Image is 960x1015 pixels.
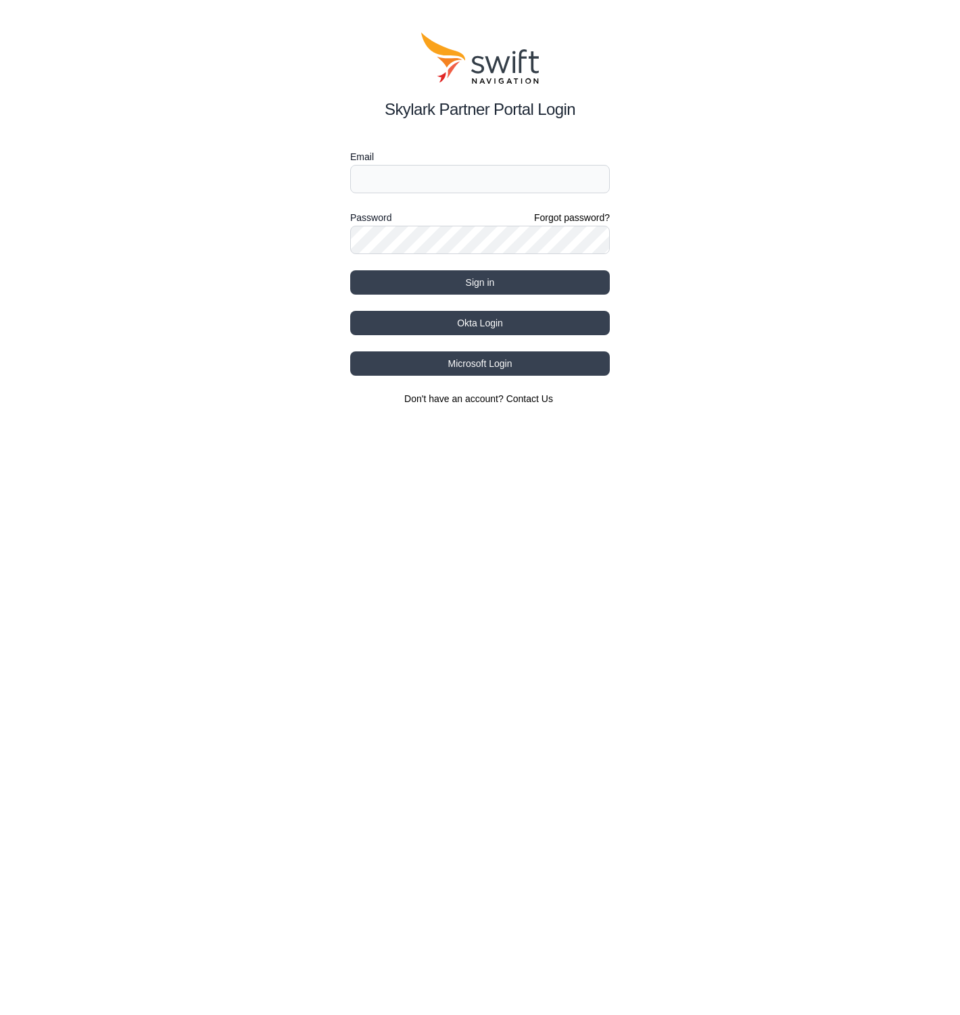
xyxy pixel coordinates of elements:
[350,392,610,405] section: Don't have an account?
[350,351,610,376] button: Microsoft Login
[350,97,610,122] h2: Skylark Partner Portal Login
[350,270,610,295] button: Sign in
[350,311,610,335] button: Okta Login
[506,393,553,404] a: Contact Us
[350,209,391,226] label: Password
[350,149,610,165] label: Email
[534,211,610,224] a: Forgot password?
